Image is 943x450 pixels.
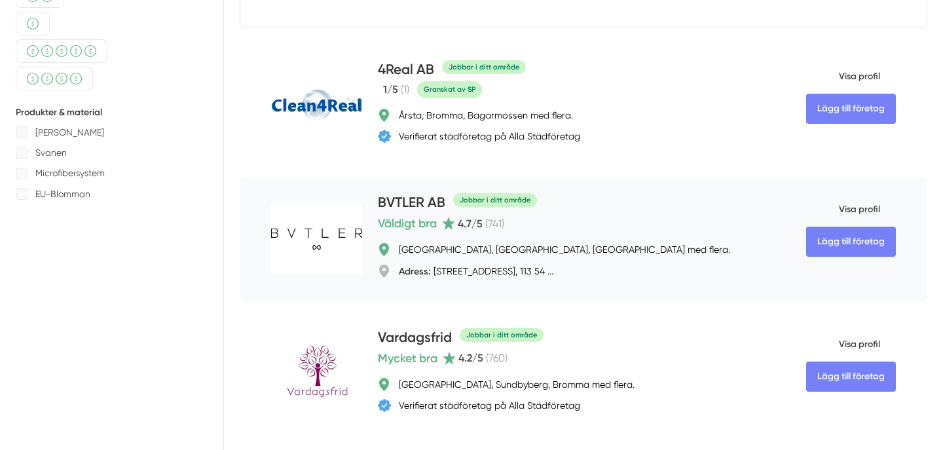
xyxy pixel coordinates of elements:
[399,243,730,256] div: [GEOGRAPHIC_DATA], [GEOGRAPHIC_DATA], [GEOGRAPHIC_DATA] med flera.
[460,328,544,342] div: Jobbar i ditt område
[806,227,896,257] : Lägg till företag
[378,60,434,81] h4: 4Real AB
[806,94,896,124] : Lägg till företag
[806,328,880,362] span: Visa profil
[442,60,526,74] div: Jobbar i ditt område
[417,81,482,98] span: Granskat av SP
[16,39,107,63] div: Dyrare
[399,265,431,277] strong: Adress:
[35,124,104,141] p: [PERSON_NAME]
[806,193,880,227] span: Visa profil
[378,214,437,233] span: Väldigt bra
[401,83,409,96] span: ( 1 )
[16,106,208,119] h5: Produkter & material
[16,67,93,90] div: Över medel
[458,217,483,230] span: 4.7 /5
[399,399,580,412] div: Verifierat städföretag på Alla Städföretag
[35,165,105,181] p: Microfibersystem
[378,349,437,367] span: Mycket bra
[378,328,452,349] h4: Vardagsfrid
[378,193,445,214] h4: BVTLER AB
[485,217,504,230] span: ( 741 )
[399,130,580,143] div: Verifierat städföretag på Alla Städföretag
[271,89,362,121] img: 4Real AB
[16,12,50,35] div: Billigt
[271,204,362,274] img: BVTLER AB
[806,362,896,392] : Lägg till företag
[271,341,362,407] img: Vardagsfrid
[486,352,508,364] span: ( 760 )
[399,265,553,278] div: [STREET_ADDRESS], 113 54 ...
[399,378,635,391] div: [GEOGRAPHIC_DATA], Sundbyberg, Bromma med flera.
[35,186,90,202] p: EU-Blomman
[453,193,537,207] div: Jobbar i ditt område
[35,145,67,161] p: Svanen
[458,352,483,364] span: 4.2 /5
[399,109,573,122] div: Årsta, Bromma, Bagarmossen med flera.
[383,83,398,96] span: 1 /5
[806,60,880,94] span: Visa profil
